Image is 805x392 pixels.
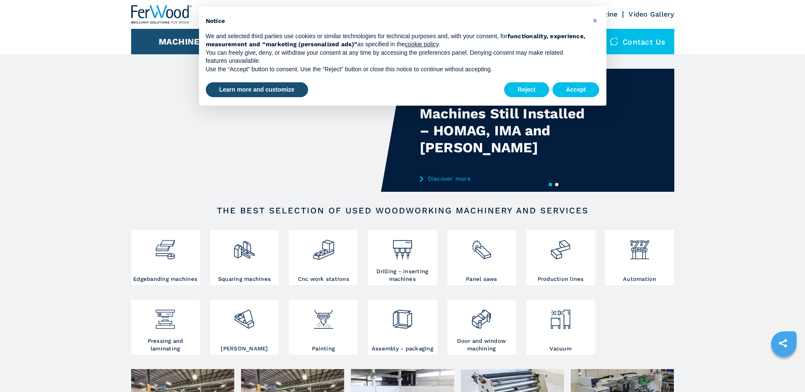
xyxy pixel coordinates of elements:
[538,275,584,283] h3: Production lines
[466,275,497,283] h3: Panel saws
[206,32,586,49] p: We and selected third parties use cookies or similar technologies for technical purposes and, wit...
[210,230,279,285] a: Squaring machines
[605,230,674,285] a: Automation
[158,205,647,216] h2: The best selection of used woodworking machinery and services
[298,275,349,283] h3: Cnc work stations
[154,232,177,261] img: bordatrici_1.png
[549,183,552,186] button: 1
[368,300,437,355] a: Assembly - packaging
[550,345,572,353] h3: Vacuum
[772,333,794,354] a: sharethis
[449,337,514,353] h3: Door and window machining
[206,82,308,98] button: Learn more and customize
[312,302,335,330] img: verniciatura_1.png
[206,33,586,48] strong: functionality, experience, measurement and “marketing (personalized ads)”
[221,345,268,353] h3: [PERSON_NAME]
[420,175,586,182] a: Discover more
[447,230,516,285] a: Panel saws
[206,65,586,74] p: Use the “Accept” button to consent. Use the “Reject” button or close this notice to continue with...
[206,17,586,25] h2: Notice
[555,183,558,186] button: 2
[131,300,200,355] a: Pressing and laminating
[553,82,600,98] button: Accept
[405,41,438,48] a: cookie policy
[470,232,493,261] img: sezionatrici_2.png
[210,300,279,355] a: [PERSON_NAME]
[312,345,335,353] h3: Painting
[289,230,358,285] a: Cnc work stations
[623,275,656,283] h3: Automation
[470,302,493,330] img: lavorazione_porte_finestre_2.png
[504,82,549,98] button: Reject
[447,300,516,355] a: Door and window machining
[526,300,595,355] a: Vacuum
[159,36,205,47] button: Machines
[131,69,403,192] video: Your browser does not support the video tag.
[233,232,255,261] img: squadratrici_2.png
[391,232,414,261] img: foratrici_inseritrici_2.png
[133,275,197,283] h3: Edgebanding machines
[589,14,602,27] button: Close this notice
[368,230,437,285] a: Drilling - inserting machines
[549,232,572,261] img: linee_di_produzione_2.png
[218,275,271,283] h3: Squaring machines
[289,300,358,355] a: Painting
[628,10,674,18] a: Video Gallery
[628,232,651,261] img: automazione.png
[549,302,572,330] img: aspirazione_1.png
[154,302,177,330] img: pressa-strettoia.png
[206,49,586,65] p: You can freely give, deny, or withdraw your consent at any time by accessing the preferences pane...
[610,37,618,46] img: Contact us
[391,302,414,330] img: montaggio_imballaggio_2.png
[526,230,595,285] a: Production lines
[233,302,255,330] img: levigatrici_2.png
[769,354,799,386] iframe: Chat
[601,29,674,54] div: Contact us
[131,5,192,24] img: Ferwood
[372,345,433,353] h3: Assembly - packaging
[592,15,597,25] span: ×
[133,337,198,353] h3: Pressing and laminating
[312,232,335,261] img: centro_di_lavoro_cnc_2.png
[370,268,435,283] h3: Drilling - inserting machines
[131,230,200,285] a: Edgebanding machines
